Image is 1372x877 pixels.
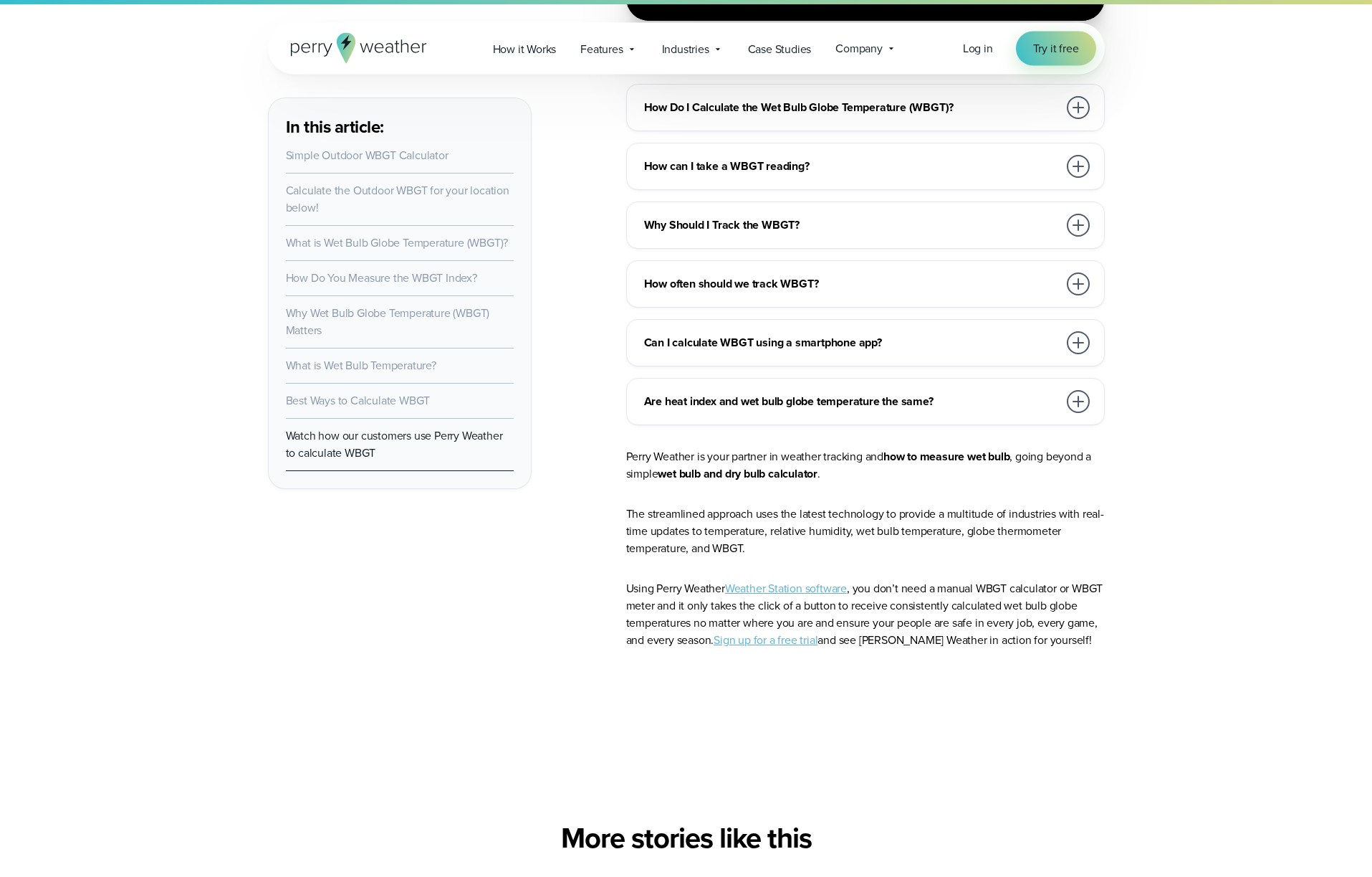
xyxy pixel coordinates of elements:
strong: how to measure wet bulb [883,449,1009,465]
a: Calculate the Outdoor WBGT for your location below! [286,182,509,216]
span: Company [835,40,883,57]
a: Why Wet Bulb Globe Temperature (WBGT) Matters [286,305,490,338]
span: Features [580,41,623,58]
h3: In this article: [286,115,514,138]
span: Case Studies [748,41,812,58]
a: Simple Outdoor WBGT Calculator [286,147,448,163]
a: Case Studies [736,34,824,64]
h2: More stories like this [268,822,1105,856]
h3: How often should we track WBGT? [644,276,1058,293]
span: Industries [662,41,709,58]
h3: How Do I Calculate the Wet Bulb Globe Temperature (WBGT)? [644,100,1058,117]
p: Using Perry Weather , you don’t need a manual WBGT calculator or WBGT meter and it only takes the... [626,581,1105,650]
span: Try it free [1033,40,1079,57]
a: Weather Station software [725,581,847,597]
strong: wet bulb and dry bulb calculator [658,466,817,483]
a: Sign up for a free trial [714,632,817,649]
a: Best Ways to Calculate WBGT [286,392,431,409]
h3: Why Should I Track the WBGT? [644,217,1058,234]
h3: Are heat index and wet bulb globe temperature the same? [644,394,1058,411]
p: Perry Weather is your partner in weather tracking and , going beyond a simple . [626,449,1105,483]
a: How Do You Measure the WBGT Index? [286,270,477,286]
h3: Can I calculate WBGT using a smartphone app? [644,335,1058,352]
a: Watch how our customers use Perry Weather to calculate WBGT [286,427,503,461]
span: How it Works [493,41,557,58]
a: Try it free [1016,32,1096,66]
a: What is Wet Bulb Temperature? [286,357,436,374]
a: How it Works [481,34,569,64]
a: Log in [963,40,993,57]
h3: How can I take a WBGT reading? [644,158,1058,176]
a: What is Wet Bulb Globe Temperature (WBGT)? [286,234,509,251]
p: The streamlined approach uses the latest technology to provide a multitude of industries with rea... [626,506,1105,558]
